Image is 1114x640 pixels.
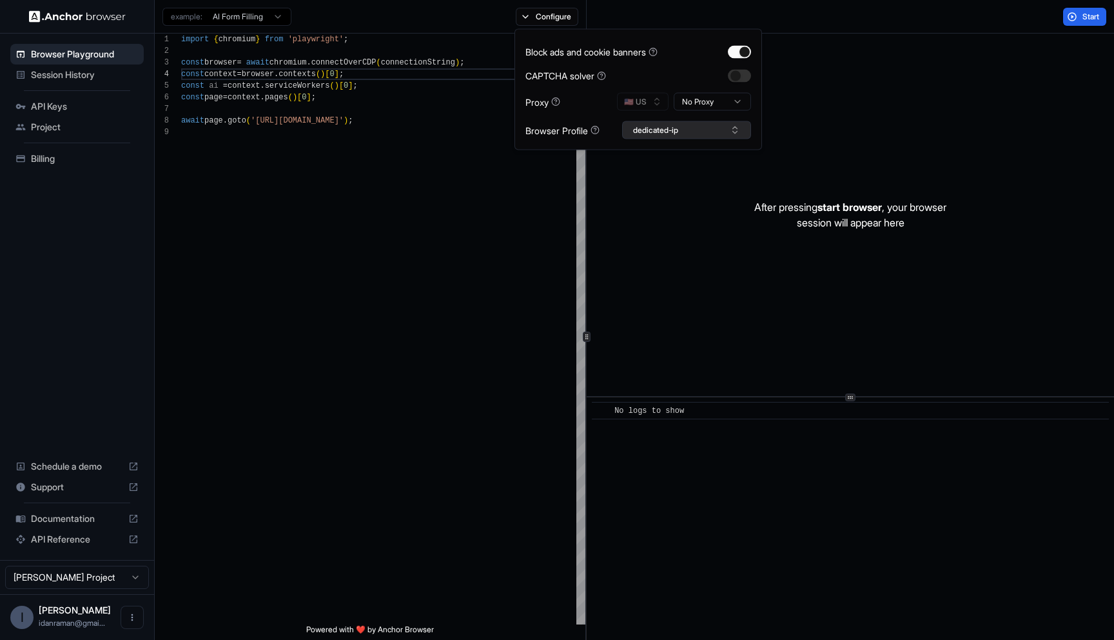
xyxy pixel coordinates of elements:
span: context [228,93,260,102]
span: 0 [329,70,334,79]
div: 7 [155,103,169,115]
span: ) [320,70,325,79]
div: Support [10,477,144,497]
span: Billing [31,152,139,165]
span: ( [376,58,381,67]
span: example: [171,12,202,22]
span: [ [339,81,344,90]
button: dedicated-ip [622,121,751,139]
span: context [228,81,260,90]
span: . [306,58,311,67]
div: Block ads and cookie banners [525,45,658,59]
span: ] [335,70,339,79]
div: 9 [155,126,169,138]
span: [ [325,70,329,79]
span: Start [1082,12,1100,22]
span: Schedule a demo [31,460,123,473]
span: start browser [817,201,882,214]
span: page [204,116,223,125]
span: context [204,70,237,79]
span: import [181,35,209,44]
span: . [223,116,228,125]
span: } [255,35,260,44]
div: Session History [10,65,144,85]
span: = [223,93,228,102]
div: CAPTCHA solver [525,69,606,83]
div: Project [10,117,144,137]
span: ] [306,93,311,102]
span: pages [265,93,288,102]
span: ; [344,35,348,44]
span: 0 [344,81,348,90]
span: connectOverCDP [311,58,376,67]
span: ] [348,81,353,90]
span: ; [348,116,353,125]
span: const [181,93,204,102]
span: { [213,35,218,44]
span: 'playwright' [288,35,344,44]
span: ( [316,70,320,79]
div: 8 [155,115,169,126]
span: page [204,93,223,102]
span: const [181,58,204,67]
span: ( [288,93,293,102]
span: chromium [269,58,307,67]
div: I [10,606,34,629]
span: [ [297,93,302,102]
div: 6 [155,92,169,103]
span: Idan Raman [39,605,111,615]
span: connectionString [381,58,455,67]
span: API Reference [31,533,123,546]
span: const [181,70,204,79]
span: No logs to show [614,406,684,415]
span: const [181,81,204,90]
span: . [260,93,264,102]
span: Session History [31,68,139,81]
span: = [237,58,241,67]
div: Browser Playground [10,44,144,65]
span: . [260,81,264,90]
span: serviceWorkers [265,81,330,90]
button: Configure [516,8,578,26]
span: ; [311,93,316,102]
span: ) [455,58,460,67]
span: Support [31,481,123,494]
span: ; [353,81,358,90]
img: Anchor Logo [29,10,126,23]
span: = [223,81,228,90]
div: Proxy [525,95,560,108]
button: Start [1063,8,1106,26]
span: ​ [598,405,605,417]
button: Open menu [121,606,144,629]
span: ; [339,70,344,79]
span: ) [335,81,339,90]
span: API Keys [31,100,139,113]
span: ; [460,58,464,67]
div: API Keys [10,96,144,117]
span: from [265,35,284,44]
div: 1 [155,34,169,45]
div: 4 [155,68,169,80]
div: 2 [155,45,169,57]
span: contexts [278,70,316,79]
span: Documentation [31,512,123,525]
span: ) [344,116,348,125]
span: Browser Playground [31,48,139,61]
p: After pressing , your browser session will appear here [754,199,946,230]
span: browser [204,58,237,67]
button: No Proxy [674,93,751,111]
span: ( [246,116,251,125]
span: chromium [219,35,256,44]
span: ( [329,81,334,90]
div: Billing [10,148,144,169]
span: goto [228,116,246,125]
span: Project [31,121,139,134]
span: idanraman@gmail.com [39,618,105,628]
span: 0 [302,93,306,102]
span: await [181,116,204,125]
span: browser [242,70,274,79]
div: Documentation [10,508,144,529]
span: ai [209,81,218,90]
div: Browser Profile [525,123,600,137]
span: '[URL][DOMAIN_NAME]' [251,116,344,125]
